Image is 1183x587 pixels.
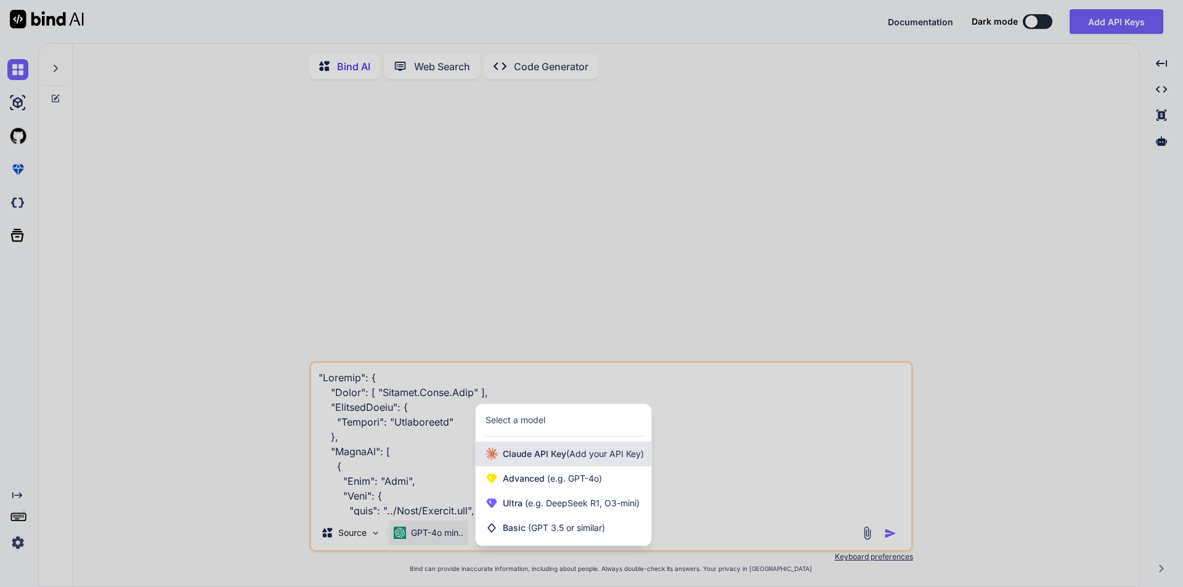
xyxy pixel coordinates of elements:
[522,498,640,508] span: (e.g. DeepSeek R1, O3-mini)
[503,522,605,534] span: Basic
[503,497,640,509] span: Ultra
[503,472,602,485] span: Advanced
[503,448,644,460] span: Claude API Key
[528,522,605,533] span: (GPT 3.5 or similar)
[545,473,602,484] span: (e.g. GPT-4o)
[486,414,545,426] div: Select a model
[566,448,644,459] span: (Add your API Key)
